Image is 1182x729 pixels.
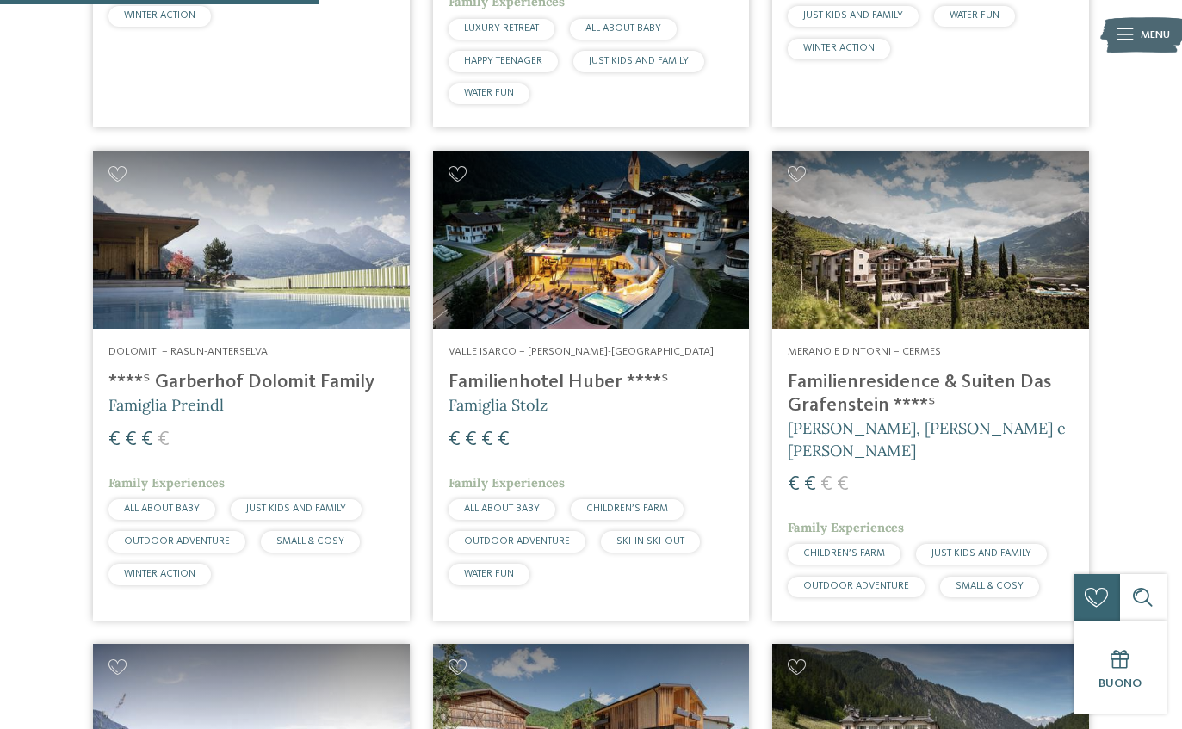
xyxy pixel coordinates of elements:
[464,88,514,98] span: WATER FUN
[433,151,750,329] img: Cercate un hotel per famiglie? Qui troverete solo i migliori!
[950,10,999,21] span: WATER FUN
[803,581,909,591] span: OUTDOOR ADVENTURE
[124,504,200,514] span: ALL ABOUT BABY
[772,151,1089,621] a: Cercate un hotel per famiglie? Qui troverete solo i migliori! Merano e dintorni – Cermes Familien...
[464,56,542,66] span: HAPPY TEENAGER
[124,569,195,579] span: WINTER ACTION
[585,23,661,34] span: ALL ABOUT BABY
[837,474,849,495] span: €
[108,429,121,450] span: €
[108,475,225,491] span: Family Experiences
[804,474,816,495] span: €
[1098,677,1142,689] span: Buono
[803,10,903,21] span: JUST KIDS AND FAMILY
[124,536,230,547] span: OUTDOOR ADVENTURE
[788,474,800,495] span: €
[246,504,346,514] span: JUST KIDS AND FAMILY
[788,418,1066,460] span: [PERSON_NAME], [PERSON_NAME] e [PERSON_NAME]
[141,429,153,450] span: €
[803,43,875,53] span: WINTER ACTION
[616,536,684,547] span: SKI-IN SKI-OUT
[125,429,137,450] span: €
[820,474,832,495] span: €
[464,504,540,514] span: ALL ABOUT BABY
[956,581,1024,591] span: SMALL & COSY
[788,371,1074,417] h4: Familienresidence & Suiten Das Grafenstein ****ˢ
[464,536,570,547] span: OUTDOOR ADVENTURE
[788,346,941,357] span: Merano e dintorni – Cermes
[788,520,904,535] span: Family Experiences
[433,151,750,621] a: Cercate un hotel per famiglie? Qui troverete solo i migliori! Valle Isarco – [PERSON_NAME]-[GEOGR...
[449,475,565,491] span: Family Experiences
[464,569,514,579] span: WATER FUN
[449,371,734,394] h4: Familienhotel Huber ****ˢ
[1074,621,1167,714] a: Buono
[586,504,668,514] span: CHILDREN’S FARM
[803,548,885,559] span: CHILDREN’S FARM
[108,395,224,415] span: Famiglia Preindl
[93,151,410,329] img: Cercate un hotel per famiglie? Qui troverete solo i migliori!
[589,56,689,66] span: JUST KIDS AND FAMILY
[276,536,344,547] span: SMALL & COSY
[481,429,493,450] span: €
[449,429,461,450] span: €
[465,429,477,450] span: €
[124,10,195,21] span: WINTER ACTION
[449,395,548,415] span: Famiglia Stolz
[498,429,510,450] span: €
[931,548,1031,559] span: JUST KIDS AND FAMILY
[108,346,268,357] span: Dolomiti – Rasun-Anterselva
[464,23,539,34] span: LUXURY RETREAT
[93,151,410,621] a: Cercate un hotel per famiglie? Qui troverete solo i migliori! Dolomiti – Rasun-Anterselva ****ˢ G...
[772,151,1089,329] img: Cercate un hotel per famiglie? Qui troverete solo i migliori!
[108,371,394,394] h4: ****ˢ Garberhof Dolomit Family
[449,346,714,357] span: Valle Isarco – [PERSON_NAME]-[GEOGRAPHIC_DATA]
[158,429,170,450] span: €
